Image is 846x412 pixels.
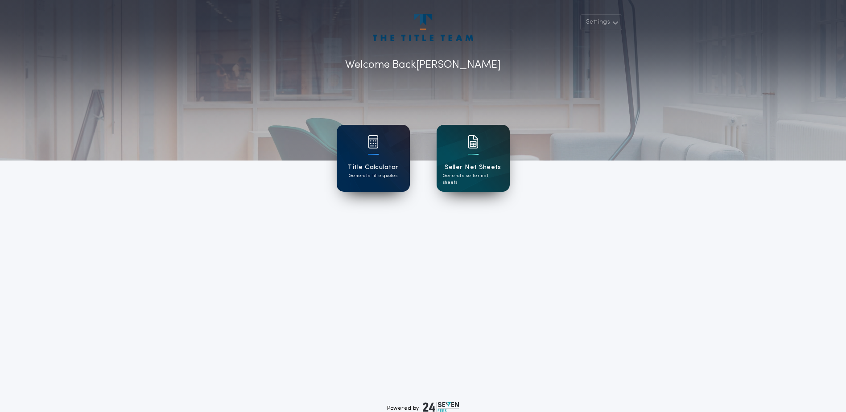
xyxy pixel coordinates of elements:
p: Generate seller net sheets [443,173,503,186]
a: card iconSeller Net SheetsGenerate seller net sheets [437,125,510,192]
h1: Seller Net Sheets [445,162,501,173]
img: card icon [468,135,479,148]
p: Generate title quotes [349,173,397,179]
p: Welcome Back [PERSON_NAME] [345,57,501,73]
a: card iconTitle CalculatorGenerate title quotes [337,125,410,192]
img: card icon [368,135,379,148]
button: Settings [580,14,622,30]
img: account-logo [373,14,473,41]
h1: Title Calculator [347,162,398,173]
